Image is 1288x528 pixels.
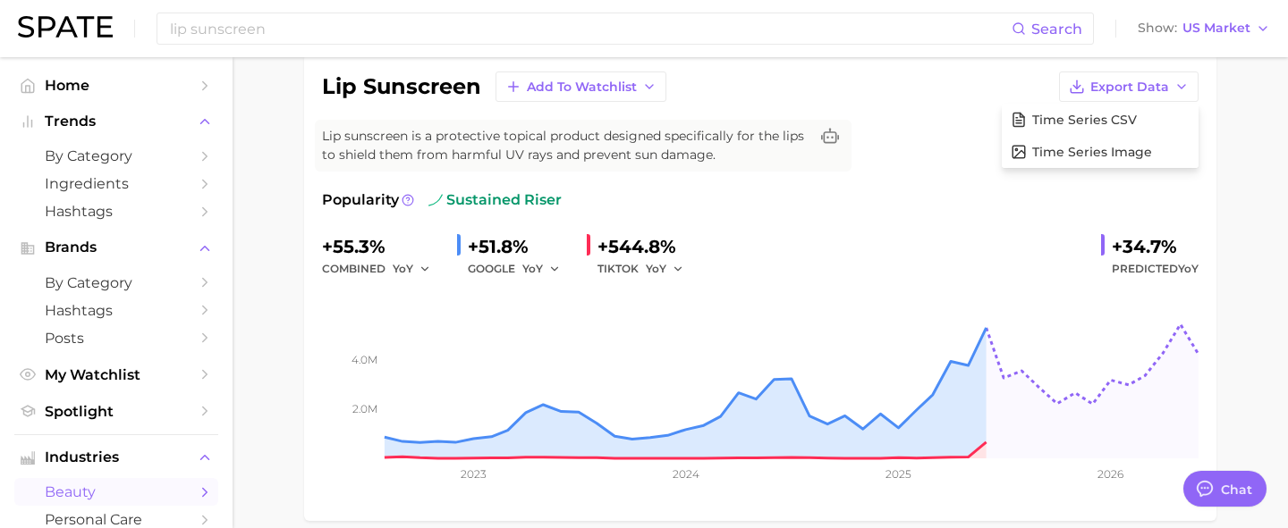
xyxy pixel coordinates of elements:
[646,258,684,280] button: YoY
[1138,23,1177,33] span: Show
[393,261,413,276] span: YoY
[673,467,699,481] tspan: 2024
[45,113,188,130] span: Trends
[45,449,188,465] span: Industries
[1090,80,1169,95] span: Export Data
[646,261,666,276] span: YoY
[1032,113,1137,128] span: Time Series CSV
[14,142,218,170] a: by Category
[597,258,696,280] div: TIKTOK
[45,330,188,347] span: Posts
[1112,258,1199,280] span: Predicted
[1182,23,1250,33] span: US Market
[14,269,218,297] a: by Category
[45,274,188,291] span: by Category
[1097,467,1123,481] tspan: 2026
[468,232,572,261] div: +51.8%
[18,16,113,38] img: SPATE
[45,175,188,192] span: Ingredients
[527,80,637,95] span: Add to Watchlist
[14,170,218,197] a: Ingredients
[393,258,431,280] button: YoY
[45,302,188,319] span: Hashtags
[322,232,443,261] div: +55.3%
[1178,262,1199,275] span: YoY
[45,483,188,500] span: beauty
[468,258,572,280] div: GOOGLE
[45,403,188,420] span: Spotlight
[14,108,218,135] button: Trends
[885,467,911,481] tspan: 2025
[1059,71,1199,102] button: Export Data
[322,127,809,164] span: Lip sunscreen is a protective topical product designed specifically for the lips to shield them f...
[14,324,218,352] a: Posts
[1032,145,1152,160] span: Time Series Image
[322,76,481,97] h1: lip sunscreen
[14,71,218,99] a: Home
[45,77,188,94] span: Home
[14,361,218,389] a: My Watchlist
[522,261,543,276] span: YoY
[14,478,218,506] a: beauty
[168,13,1012,44] input: Search here for a brand, industry, or ingredient
[1002,104,1199,168] div: Export Data
[1112,232,1199,261] div: +34.7%
[45,203,188,220] span: Hashtags
[1133,17,1275,40] button: ShowUS Market
[522,258,561,280] button: YoY
[14,444,218,471] button: Industries
[322,189,399,211] span: Popularity
[14,398,218,425] a: Spotlight
[461,467,487,481] tspan: 2023
[428,189,562,211] span: sustained riser
[45,366,188,383] span: My Watchlist
[496,71,666,102] button: Add to Watchlist
[322,258,443,280] div: combined
[14,197,218,225] a: Hashtags
[45,239,188,256] span: Brands
[1031,21,1082,38] span: Search
[428,193,443,207] img: sustained riser
[45,147,188,164] span: by Category
[14,297,218,324] a: Hashtags
[14,234,218,261] button: Brands
[45,511,188,528] span: personal care
[597,232,696,261] div: +544.8%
